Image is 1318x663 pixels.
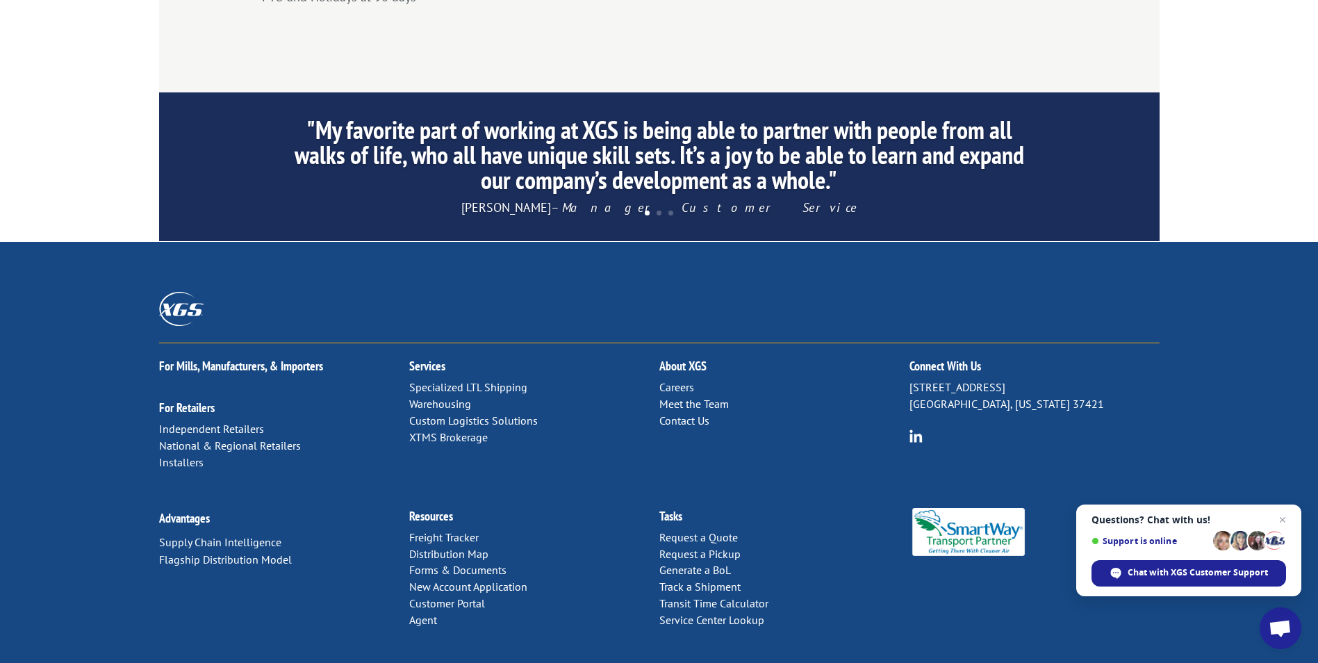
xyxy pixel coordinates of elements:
a: Advantages [159,510,210,526]
a: New Account Application [409,580,527,594]
a: National & Regional Retailers [159,439,301,452]
a: Specialized LTL Shipping [409,380,527,394]
a: About XGS [659,358,707,374]
a: 1 [645,211,650,215]
span: Questions? Chat with us! [1092,514,1286,525]
p: [PERSON_NAME] [289,199,1028,216]
a: Agent [409,613,437,627]
a: Warehousing [409,397,471,411]
a: Careers [659,380,694,394]
img: group-6 [909,429,923,443]
span: Support is online [1092,536,1208,546]
div: Chat with XGS Customer Support [1092,560,1286,587]
a: Services [409,358,445,374]
a: Request a Quote [659,530,738,544]
a: Forms & Documents [409,563,506,577]
div: Open chat [1260,607,1301,649]
a: Flagship Distribution Model [159,552,292,566]
a: For Retailers [159,400,215,416]
span: Chat with XGS Customer Support [1128,566,1268,579]
img: Smartway_Logo [909,508,1028,557]
h2: Connect With Us [909,360,1160,379]
em: Manager Customer Service [562,199,857,215]
h2: Tasks [659,510,909,530]
a: Service Center Lookup [659,613,764,627]
a: For Mills, Manufacturers, & Importers [159,358,323,374]
a: Custom Logistics Solutions [409,414,538,427]
a: Customer Portal [409,596,485,610]
img: XGS_Logos_ALL_2024_All_White [159,292,204,326]
a: Distribution Map [409,547,488,561]
a: Installers [159,455,204,469]
a: Resources [409,508,453,524]
a: XTMS Brokerage [409,430,488,444]
h2: "My favorite part of working at XGS is being able to partner with people from all walks of life, ... [289,117,1028,199]
a: Meet the Team [659,397,729,411]
a: Transit Time Calculator [659,596,768,610]
a: Freight Tracker [409,530,479,544]
a: Track a Shipment [659,580,741,594]
span: Close chat [1274,511,1291,528]
span: – [551,199,559,215]
a: Generate a BoL [659,563,731,577]
a: 2 [657,211,661,215]
a: Request a Pickup [659,547,741,561]
a: Independent Retailers [159,422,264,436]
a: Supply Chain Intelligence [159,535,281,549]
a: Contact Us [659,414,709,427]
a: 3 [668,211,673,215]
p: [STREET_ADDRESS] [GEOGRAPHIC_DATA], [US_STATE] 37421 [909,379,1160,413]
